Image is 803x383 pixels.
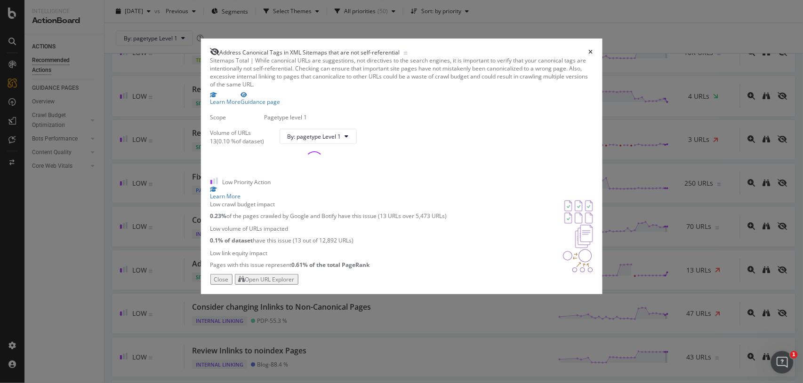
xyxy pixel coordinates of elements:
p: have this issue (13 out of 12,892 URLs) [210,236,354,244]
div: modal [201,39,602,294]
div: eye-slash [210,48,220,55]
span: 1 [790,351,798,359]
img: AY0oso9MOvYAAAAASUVORK5CYII= [564,200,593,224]
div: While canonical URLs are suggestions, not directives to the search engines, it is important to ve... [210,56,593,89]
div: Scope [210,113,265,121]
div: ( 0.10 % of dataset ) [217,137,265,145]
div: Pagetype level 1 [265,113,364,121]
span: Low Priority Action [223,178,271,186]
strong: 0.1% of dataset [210,236,253,244]
div: Learn More [210,192,593,200]
div: Guidance page [241,98,281,106]
div: times [589,48,593,56]
img: DDxVyA23.png [563,249,593,273]
span: By: pagetype Level 1 [288,133,341,141]
img: Equal [404,52,408,55]
strong: 0.61% of the total PageRank [292,261,370,269]
div: Low volume of URLs impacted [210,225,354,233]
div: Low link equity impact [210,249,370,257]
button: Open URL Explorer [235,274,298,285]
span: Sitemaps Total [210,56,249,64]
p: Pages with this issue represent [210,261,370,269]
p: of the pages crawled by Google and Botify have this issue (13 URLs over 5,473 URLs) [210,212,447,220]
iframe: Intercom live chat [771,351,794,374]
div: 13 [210,137,217,145]
button: Close [210,274,233,285]
a: Learn More [210,92,241,106]
div: Close [214,275,229,283]
div: Open URL Explorer [245,275,295,283]
div: Low crawl budget impact [210,200,447,208]
div: Learn More [210,98,241,106]
button: By: pagetype Level 1 [280,129,357,144]
a: Guidance page [241,92,281,106]
span: | [251,56,254,64]
span: Address Canonical Tags in XML Sitemaps that are not self-referential [220,48,400,56]
a: Learn More [210,187,593,200]
div: Volume of URLs [210,129,265,137]
img: e5DMFwAAAABJRU5ErkJggg== [575,225,593,248]
strong: 0.23% [210,212,227,220]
